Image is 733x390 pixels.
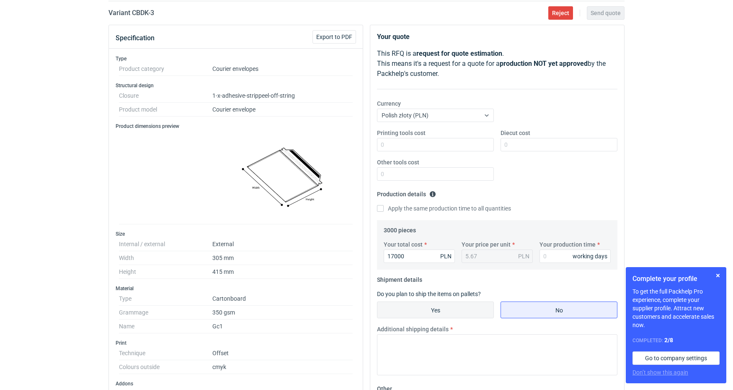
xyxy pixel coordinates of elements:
[116,231,356,237] h3: Size
[212,251,353,265] dd: 305 mm
[108,8,154,18] h2: Variant CBDK - 3
[119,306,212,320] dt: Grammage
[552,10,569,16] span: Reject
[573,252,607,260] div: working days
[377,33,410,41] strong: Your quote
[501,138,617,151] input: 0
[500,60,588,68] strong: production NOT yet approved
[377,138,494,151] input: 0
[212,265,353,279] dd: 415 mm
[377,273,422,283] legend: Shipment details
[212,306,353,320] dd: 350 gsm
[212,103,353,117] dd: Courier envelope
[119,237,212,251] dt: Internal / external
[416,49,502,57] strong: request for quote estimation
[713,270,723,281] button: Skip for now
[377,49,617,79] p: This RFQ is a . This means it's a request for a quote for a by the Packhelp's customer.
[377,204,511,213] label: Apply the same production time to all quantities
[440,252,452,260] div: PLN
[377,291,481,297] label: Do you plan to ship the items on pallets?
[384,240,423,249] label: Your total cost
[116,123,356,130] h3: Product dimensions preview
[384,250,455,263] input: 0
[539,250,611,263] input: 0
[212,320,353,333] dd: Gc1
[212,237,353,251] dd: External
[119,265,212,279] dt: Height
[382,112,428,119] span: Polish złoty (PLN)
[548,6,573,20] button: Reject
[212,360,353,374] dd: cmyk
[632,287,720,329] p: To get the full Packhelp Pro experience, complete your supplier profile. Attract new customers an...
[116,380,356,387] h3: Addons
[377,158,419,166] label: Other tools cost
[377,167,494,181] input: 0
[518,252,529,260] div: PLN
[212,133,353,221] img: courier_envelope
[119,103,212,117] dt: Product model
[212,346,353,360] dd: Offset
[119,320,212,333] dt: Name
[116,28,155,48] button: Specification
[212,62,353,76] dd: Courier envelopes
[462,240,511,249] label: Your price per unit
[212,292,353,306] dd: Cartonboard
[587,6,625,20] button: Send quote
[632,336,720,345] div: Completed:
[377,325,449,333] label: Additional shipping details
[632,274,720,284] h1: Complete your profile
[312,30,356,44] button: Export to PDF
[539,240,596,249] label: Your production time
[377,99,401,108] label: Currency
[377,302,494,318] label: Yes
[664,337,673,343] strong: 2 / 8
[116,82,356,89] h3: Structural design
[377,187,436,198] legend: Production details
[119,292,212,306] dt: Type
[632,368,688,377] button: Don’t show this again
[119,360,212,374] dt: Colours outside
[119,62,212,76] dt: Product category
[377,129,426,137] label: Printing tools cost
[119,251,212,265] dt: Width
[119,89,212,103] dt: Closure
[116,285,356,292] h3: Material
[384,224,416,234] legend: 3000 pieces
[591,10,621,16] span: Send quote
[119,346,212,360] dt: Technique
[501,129,530,137] label: Diecut cost
[632,351,720,365] a: Go to company settings
[212,89,353,103] dd: 1-x-adhesive-strip peel-off-string
[116,340,356,346] h3: Print
[316,34,352,40] span: Export to PDF
[116,55,356,62] h3: Type
[501,302,617,318] label: No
